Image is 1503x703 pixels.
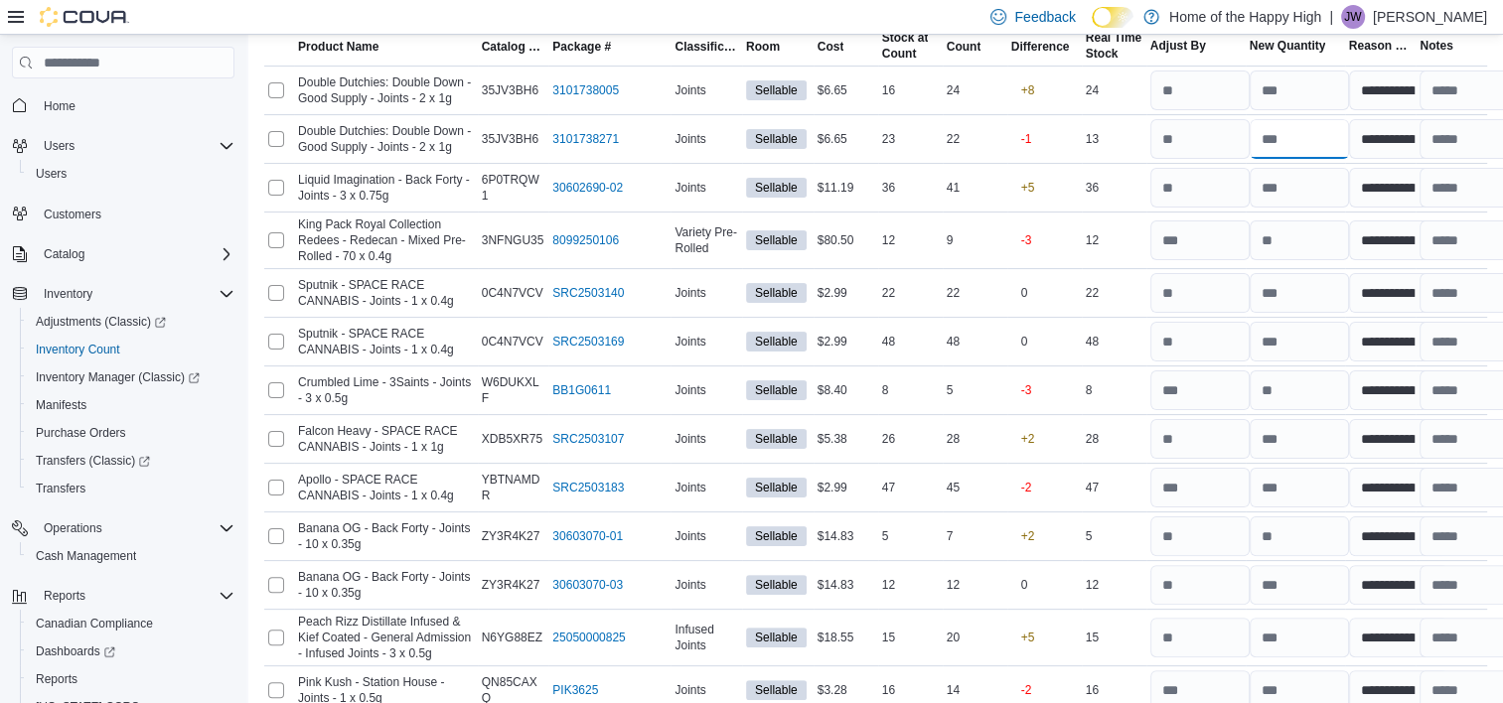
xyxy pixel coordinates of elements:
span: Inventory [44,286,92,302]
a: Manifests [28,393,94,417]
div: $2.99 [814,330,878,353]
span: Transfers (Classic) [28,449,234,473]
div: Joints [671,427,742,451]
div: Joints [671,573,742,597]
a: 30603070-01 [552,528,623,544]
button: Difference [1007,35,1082,59]
span: Sellable [746,283,807,303]
button: Catalog SKU [478,35,549,59]
span: Purchase Orders [36,425,126,441]
span: Cash Management [36,548,136,564]
button: Catalog [36,242,92,266]
a: Transfers (Classic) [20,447,242,475]
span: Operations [44,520,102,536]
button: Manifests [20,391,242,419]
span: Banana OG - Back Forty - Joints - 10 x 0.35g [298,520,474,552]
div: Joints [671,476,742,499]
a: PIK3625 [552,682,598,698]
span: Crumbled Lime - 3Saints - Joints - 3 x 0.5g [298,374,474,406]
button: Inventory [36,282,100,306]
button: Users [20,160,242,188]
span: Sellable [755,681,798,699]
div: 7 [943,524,1007,548]
span: Dark Mode [1092,28,1093,29]
p: 0 [1021,334,1028,350]
span: Sellable [746,129,807,149]
button: Home [4,90,242,119]
p: +2 [1021,528,1035,544]
span: Sellable [746,575,807,595]
span: Customers [44,207,101,222]
span: Canadian Compliance [28,612,234,635]
span: Double Dutchies: Double Down - Good Supply - Joints - 2 x 1g [298,74,474,106]
div: 23 [878,127,943,151]
div: 8 [1082,378,1146,402]
span: Sellable [746,526,807,546]
span: 0C4N7VCV [482,285,543,301]
span: Difference [1011,39,1070,55]
div: 36 [1082,176,1146,200]
div: Joints [671,127,742,151]
button: Room [742,35,814,59]
span: Sellable [755,130,798,148]
div: New Quantity [1250,38,1326,54]
div: $8.40 [814,378,878,402]
p: -1 [1021,131,1032,147]
span: Home [44,98,75,114]
a: Transfers (Classic) [28,449,158,473]
div: 22 [878,281,943,305]
span: Sellable [746,478,807,497]
span: Product Name [298,39,378,55]
span: Notes [1420,38,1452,54]
span: Canadian Compliance [36,616,153,632]
span: Peach Rizz Distillate Infused & Kief Coated - General Admission - Infused Joints - 3 x 0.5g [298,614,474,661]
div: 16 [878,78,943,102]
span: Sellable [755,179,798,197]
div: 16 [1082,678,1146,702]
a: Purchase Orders [28,421,134,445]
span: Falcon Heavy - SPACE RACE CANNABIS - Joints - 1 x 1g [298,423,474,455]
p: -3 [1021,382,1032,398]
span: Reports [44,588,85,604]
button: Classification [671,35,742,59]
span: Count [947,39,981,55]
div: Joints [671,678,742,702]
span: 35JV3BH6 [482,82,538,98]
div: 5 [943,378,1007,402]
button: Cost [814,35,878,59]
button: Package # [548,35,671,59]
a: Inventory Count [28,338,128,361]
span: Classification [675,39,738,55]
span: Sellable [746,380,807,400]
span: Apollo - SPACE RACE CANNABIS - Joints - 1 x 0.4g [298,472,474,503]
a: 25050000825 [552,630,625,645]
div: 36 [878,176,943,200]
a: Canadian Compliance [28,612,161,635]
button: Cash Management [20,542,242,570]
div: 22 [943,281,1007,305]
div: 16 [878,678,943,702]
span: Inventory Manager (Classic) [36,369,200,385]
span: Cost [818,39,844,55]
span: Catalog [36,242,234,266]
span: Sellable [746,230,807,250]
p: +5 [1021,630,1035,645]
span: Package # [552,39,611,55]
a: Transfers [28,477,93,500]
input: Dark Mode [1092,7,1133,28]
div: $6.65 [814,127,878,151]
div: 12 [1082,228,1146,252]
div: 20 [943,626,1007,649]
span: Sellable [755,381,798,399]
span: Reason Code [1349,38,1413,54]
p: | [1329,5,1333,29]
div: $3.28 [814,678,878,702]
span: Reports [36,671,77,687]
p: Home of the Happy High [1169,5,1321,29]
button: Product Name [294,35,478,59]
span: Sellable [746,628,807,647]
div: Infused Joints [671,618,742,657]
div: 13 [1082,127,1146,151]
span: Catalog [44,246,84,262]
p: +2 [1021,431,1035,447]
